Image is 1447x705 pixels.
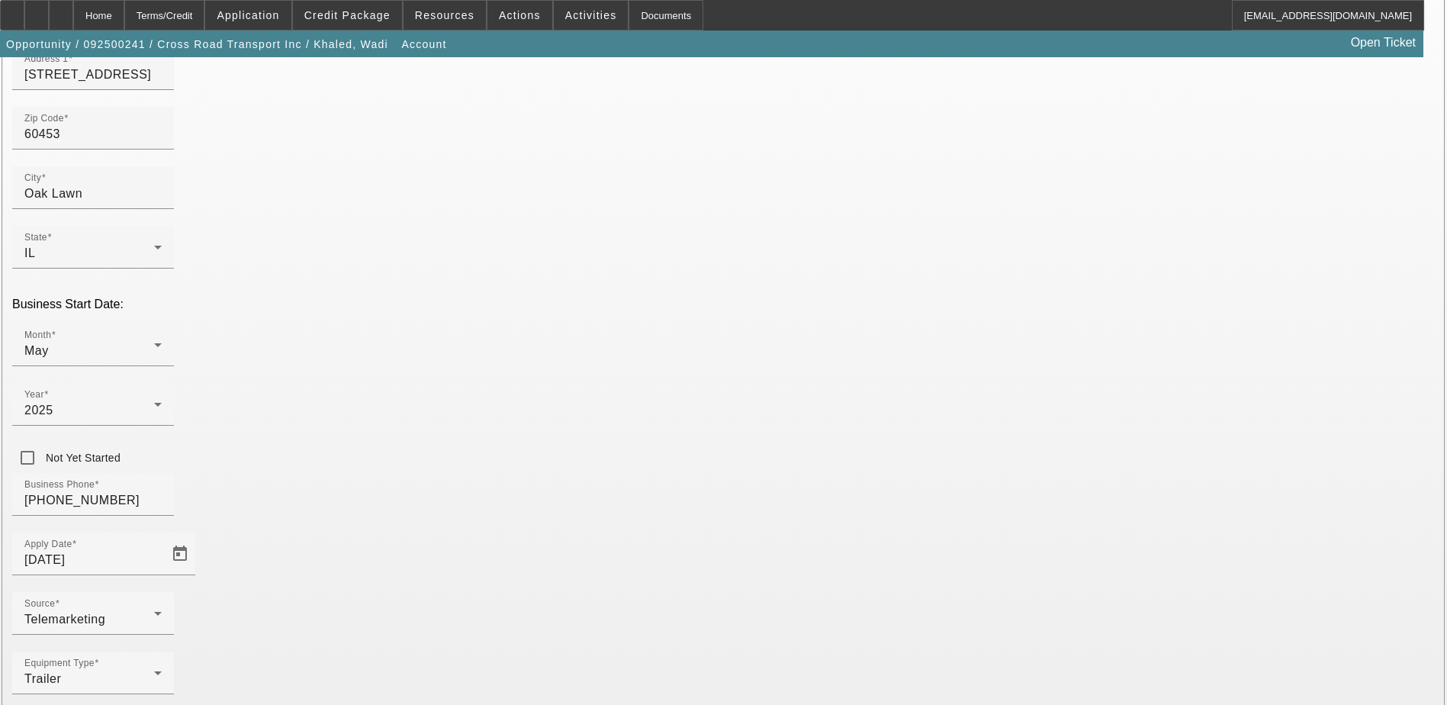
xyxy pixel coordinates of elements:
[415,9,474,21] span: Resources
[397,31,450,58] button: Account
[24,54,68,64] mat-label: Address 1
[24,390,44,400] mat-label: Year
[6,38,388,50] span: Opportunity / 092500241 / Cross Road Transport Inc / Khaled, Wadi
[24,672,61,685] span: Trailer
[24,599,55,609] mat-label: Source
[24,539,72,549] mat-label: Apply Date
[293,1,402,30] button: Credit Package
[499,9,541,21] span: Actions
[24,658,95,668] mat-label: Equipment Type
[565,9,617,21] span: Activities
[487,1,552,30] button: Actions
[24,613,105,626] span: Telemarketing
[24,246,35,259] span: IL
[24,330,51,340] mat-label: Month
[165,539,195,569] button: Open calendar
[24,480,95,490] mat-label: Business Phone
[24,114,64,124] mat-label: Zip Code
[205,1,291,30] button: Application
[217,9,279,21] span: Application
[24,233,47,243] mat-label: State
[404,1,486,30] button: Resources
[24,173,41,183] mat-label: City
[24,344,49,357] span: May
[304,9,391,21] span: Credit Package
[1345,30,1422,56] a: Open Ticket
[43,450,121,465] label: Not Yet Started
[24,404,53,417] span: 2025
[401,38,446,50] span: Account
[12,298,1435,311] p: Business Start Date:
[554,1,629,30] button: Activities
